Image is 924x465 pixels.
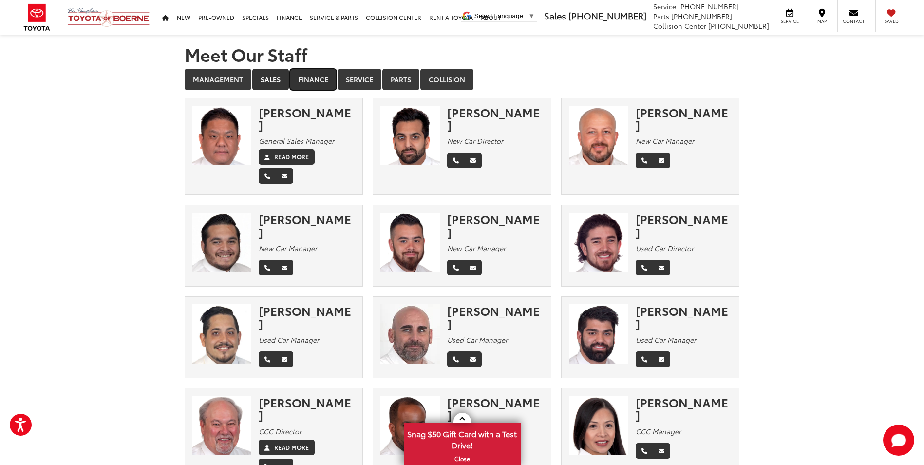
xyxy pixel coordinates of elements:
[636,106,732,132] div: [PERSON_NAME]
[259,335,319,345] em: Used Car Manager
[259,243,317,253] em: New Car Manager
[192,396,252,455] img: Steve Hill
[653,21,706,31] span: Collision Center
[447,136,503,146] em: New Car Director
[636,260,653,275] a: Phone
[447,106,544,132] div: [PERSON_NAME]
[380,304,440,364] img: Gregg Dickey
[420,69,473,90] a: Collision
[474,12,523,19] span: Select Language
[252,69,289,90] a: Sales
[259,304,355,330] div: [PERSON_NAME]
[569,106,628,165] img: Sam Abraham
[653,1,676,11] span: Service
[653,351,670,367] a: Email
[380,213,440,272] img: Aaron Cooper
[259,260,276,275] a: Phone
[338,69,381,90] a: Service
[636,443,653,459] a: Phone
[671,11,732,21] span: [PHONE_NUMBER]
[447,351,465,367] a: Phone
[636,351,653,367] a: Phone
[192,106,252,165] img: Tuan Tran
[653,153,670,168] a: Email
[447,335,508,345] em: Used Car Manager
[259,136,334,146] em: General Sales Manager
[636,136,694,146] em: New Car Manager
[653,260,670,275] a: Email
[259,168,276,184] a: Phone
[447,260,465,275] a: Phone
[259,426,302,436] em: CCC Director
[811,18,832,24] span: Map
[636,243,694,253] em: Used Car Director
[528,12,535,19] span: ▼
[380,106,440,165] img: Aman Shiekh
[276,168,293,184] a: Email
[544,9,566,22] span: Sales
[67,7,150,27] img: Vic Vaughan Toyota of Boerne
[274,153,309,161] label: Read More
[380,396,440,455] img: Nate Akalu
[568,9,646,22] span: [PHONE_NUMBER]
[653,11,669,21] span: Parts
[259,351,276,367] a: Phone
[569,396,628,455] img: Perla Harvey
[881,18,902,24] span: Saved
[276,351,293,367] a: Email
[259,396,355,422] div: [PERSON_NAME]
[447,304,544,330] div: [PERSON_NAME]
[464,153,482,168] a: Email
[636,304,732,330] div: [PERSON_NAME]
[447,213,544,238] div: [PERSON_NAME]
[636,153,653,168] a: Phone
[185,69,251,90] a: Management
[259,440,315,455] a: Read More
[447,153,465,168] a: Phone
[259,213,355,238] div: [PERSON_NAME]
[636,426,681,436] em: CCC Manager
[636,335,696,345] em: Used Car Manager
[569,304,628,364] img: Cory Dorsey
[382,69,419,90] a: Parts
[185,69,740,91] div: Department Tabs
[447,243,506,253] em: New Car Manager
[290,69,337,90] a: Finance
[259,106,355,132] div: [PERSON_NAME]
[259,149,315,165] a: Read More
[192,213,252,272] img: Jerry Gomez
[192,304,252,364] img: Larry Horn
[708,21,769,31] span: [PHONE_NUMBER]
[678,1,739,11] span: [PHONE_NUMBER]
[653,443,670,459] a: Email
[274,443,309,452] label: Read More
[636,213,732,238] div: [PERSON_NAME]
[569,213,628,272] img: David Padilla
[636,396,732,422] div: [PERSON_NAME]
[464,351,482,367] a: Email
[883,425,914,456] button: Toggle Chat Window
[843,18,865,24] span: Contact
[883,425,914,456] svg: Start Chat
[405,424,520,453] span: Snag $50 Gift Card with a Test Drive!
[185,44,740,64] h1: Meet Our Staff
[276,260,293,275] a: Email
[779,18,801,24] span: Service
[447,396,544,422] div: [PERSON_NAME]
[464,260,482,275] a: Email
